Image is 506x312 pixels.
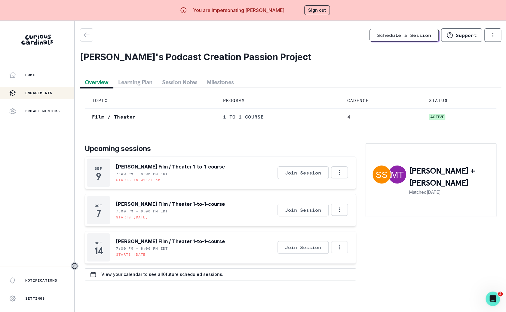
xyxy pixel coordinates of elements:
p: Starts [DATE] [116,215,148,220]
button: Options [331,241,348,253]
p: Starts in 01:31:30 [116,178,161,182]
p: Sep [95,166,102,171]
p: Oct [95,241,102,246]
button: Milestones [202,77,238,88]
p: Upcoming sessions [85,143,356,154]
h2: [PERSON_NAME]'s Podcast Creation Passion Project [80,51,501,62]
img: Marc Tamen [388,165,406,184]
p: Browse Mentors [25,109,60,113]
button: Learning Plan [113,77,158,88]
p: Engagements [25,91,52,95]
p: 14 [94,248,103,254]
p: 7 [97,211,101,217]
td: PROGRAM [216,93,340,109]
p: Oct [95,203,102,208]
a: Schedule a Session [370,29,439,42]
p: [PERSON_NAME] Film / Theater 1-to-1-course [116,238,225,245]
p: Matched [DATE] [409,189,490,195]
p: Support [456,32,477,38]
button: Options [331,166,348,178]
td: CADENCE [340,93,422,109]
p: Starts [DATE] [116,252,148,257]
button: Support [441,28,482,42]
p: You are impersonating [PERSON_NAME] [193,7,284,14]
p: 7:00 PM - 8:00 PM EDT [116,246,168,251]
td: Film / Theater [85,109,216,125]
p: [PERSON_NAME] + [PERSON_NAME] [409,165,490,189]
td: TOPIC [85,93,216,109]
button: Overview [80,77,113,88]
img: Sheldon Skoboloff [373,165,391,184]
td: STATUS [422,93,496,109]
button: options [484,28,501,42]
button: Sign out [304,5,330,15]
button: Session Notes [157,77,202,88]
p: 7:00 PM - 8:00 PM EDT [116,171,168,176]
p: View your calendar to see all 6 future scheduled sessions. [101,272,223,277]
button: Join Session [278,204,329,216]
span: active [429,114,445,120]
button: Toggle sidebar [71,262,78,270]
p: 9 [96,173,101,179]
p: [PERSON_NAME] Film / Theater 1-to-1-course [116,163,225,170]
p: Notifications [25,278,57,283]
p: [PERSON_NAME] Film / Theater 1-to-1-course [116,200,225,208]
span: 2 [498,292,503,296]
p: 7:00 PM - 8:00 PM EDT [116,209,168,214]
iframe: Intercom live chat [486,292,500,306]
p: Settings [25,296,45,301]
button: Join Session [278,166,329,179]
img: Curious Cardinals Logo [21,35,53,45]
p: Home [25,73,35,77]
td: 1-to-1-course [216,109,340,125]
button: Options [331,204,348,216]
td: 4 [340,109,422,125]
button: Join Session [278,241,329,254]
